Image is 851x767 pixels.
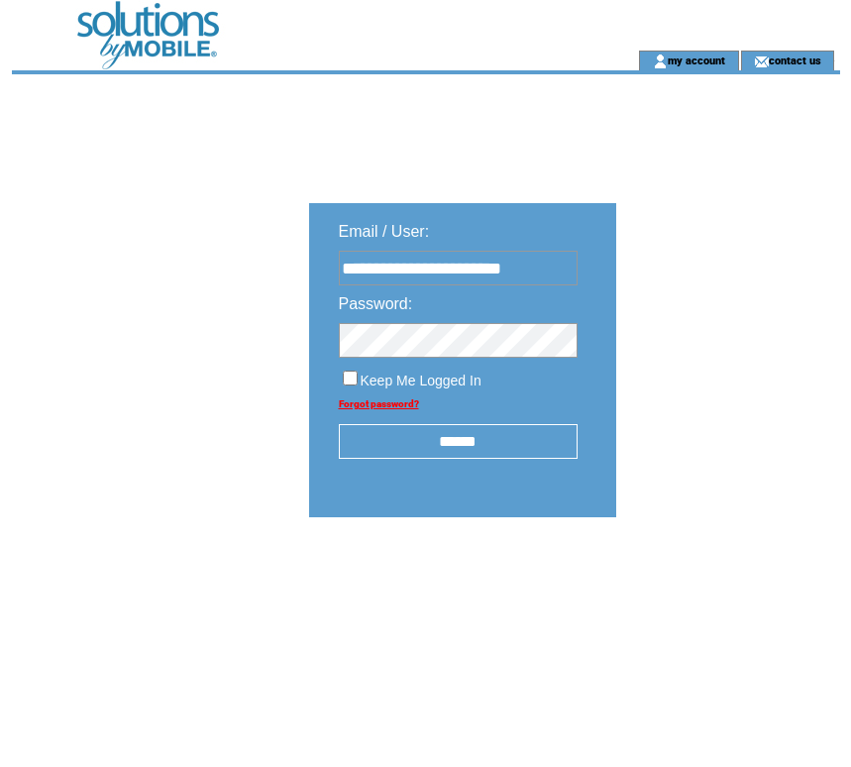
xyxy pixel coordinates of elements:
[674,567,773,592] img: transparent.png
[668,54,725,66] a: my account
[769,54,821,66] a: contact us
[361,373,481,388] span: Keep Me Logged In
[653,54,668,69] img: account_icon.gif
[339,398,419,409] a: Forgot password?
[339,223,430,240] span: Email / User:
[754,54,769,69] img: contact_us_icon.gif
[339,295,413,312] span: Password:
